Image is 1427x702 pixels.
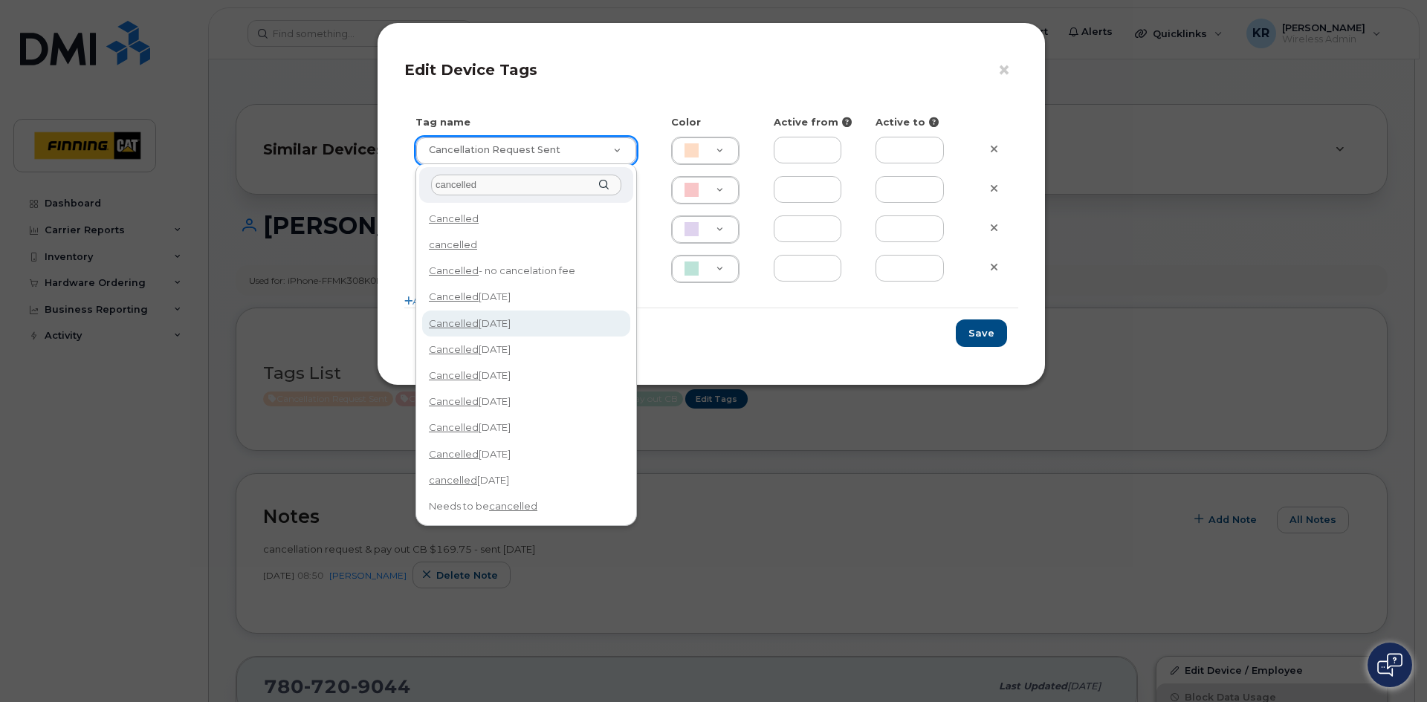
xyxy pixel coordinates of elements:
span: Cancelled [429,317,479,329]
span: Cancelled [429,212,479,224]
span: Cancelled [429,448,479,460]
div: [DATE] [424,286,629,309]
span: Cancelled [429,290,479,302]
span: cancelled [489,500,537,512]
div: [DATE] [424,312,629,335]
span: Cancelled [429,369,479,381]
div: [DATE] [424,338,629,361]
div: Needs to be [424,495,629,518]
div: [DATE] [424,390,629,413]
span: Cancelled [429,395,479,407]
span: Cancelled [429,264,479,276]
img: Open chat [1377,653,1402,677]
div: [DATE] [424,469,629,492]
span: cancelled [429,474,477,486]
span: Cancelled [429,421,479,433]
div: [DATE] [424,364,629,387]
span: cancelled [429,238,477,250]
div: - no cancelation fee [424,259,629,282]
div: [DATE] [424,443,629,466]
div: [DATE] [424,417,629,440]
span: Cancelled [429,343,479,355]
